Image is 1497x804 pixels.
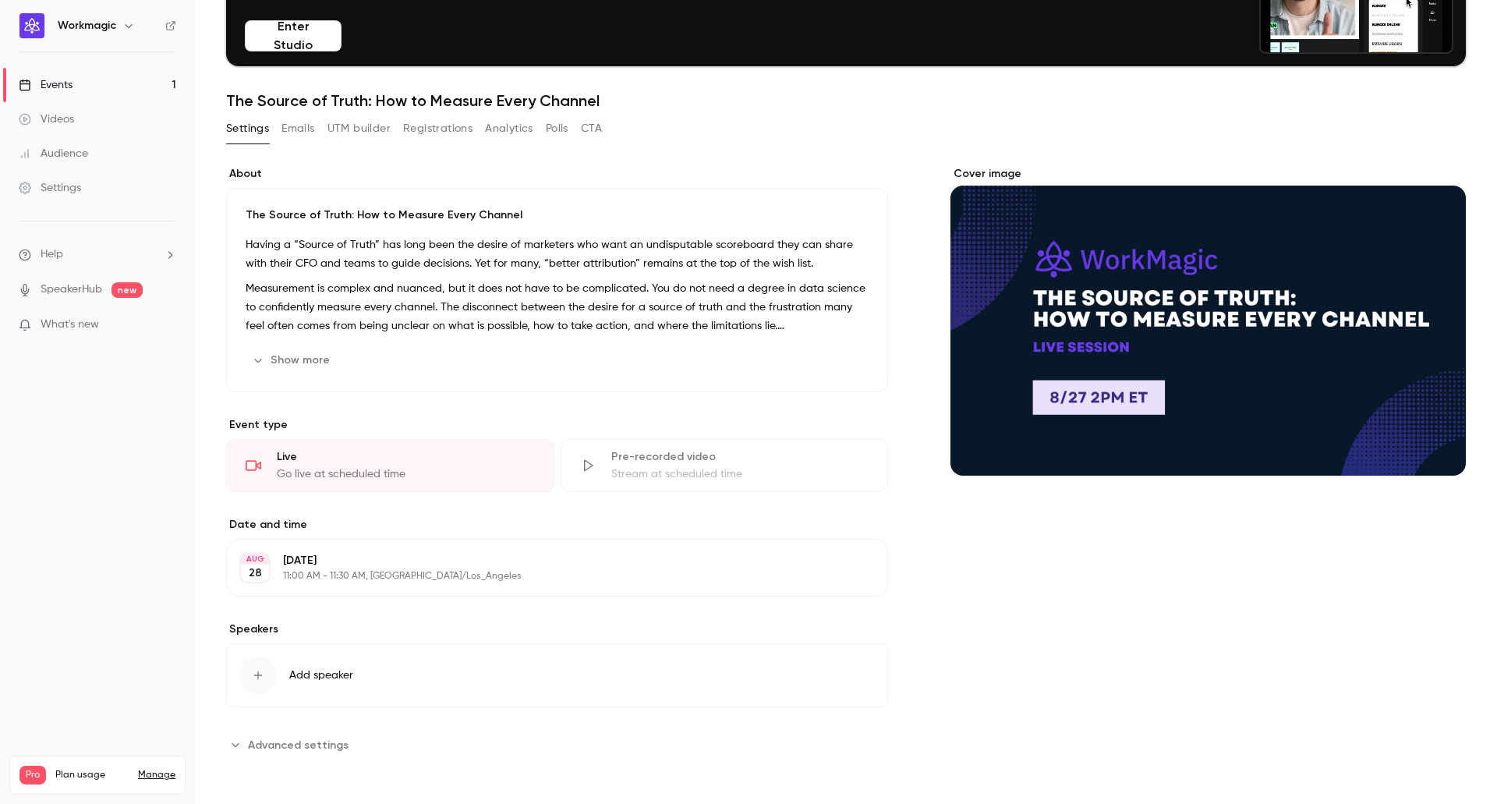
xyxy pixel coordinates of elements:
span: Advanced settings [248,737,349,753]
span: Plan usage [55,769,129,781]
div: Stream at scheduled time [611,466,869,482]
p: 11:00 AM - 11:30 AM, [GEOGRAPHIC_DATA]/Los_Angeles [283,570,805,583]
span: Pro [19,766,46,785]
button: Show more [246,348,339,373]
div: Pre-recorded videoStream at scheduled time [561,439,889,492]
label: Speakers [226,622,888,637]
button: Advanced settings [226,732,358,757]
p: Event type [226,417,888,433]
button: Settings [226,116,269,141]
button: Analytics [485,116,533,141]
p: The Source of Truth: How to Measure Every Channel [246,207,869,223]
span: Add speaker [289,668,353,683]
p: [DATE] [283,553,805,568]
h6: Workmagic [58,18,116,34]
section: Cover image [950,166,1466,476]
iframe: Noticeable Trigger [157,318,176,332]
li: help-dropdown-opener [19,246,176,263]
div: Videos [19,112,74,127]
img: Workmagic [19,13,44,38]
span: new [111,282,143,298]
label: Date and time [226,517,888,533]
button: Enter Studio [245,20,342,51]
div: AUG [241,554,269,565]
div: LiveGo live at scheduled time [226,439,554,492]
p: Measurement is complex and nuanced, but it does not have to be complicated. You do not need a deg... [246,279,869,335]
label: Cover image [950,166,1466,182]
div: Live [277,449,535,465]
button: Polls [546,116,568,141]
span: What's new [41,317,99,333]
div: Events [19,77,73,93]
section: Advanced settings [226,732,888,757]
div: Audience [19,146,88,161]
h1: The Source of Truth: How to Measure Every Channel [226,91,1466,110]
div: Settings [19,180,81,196]
a: Manage [138,769,175,781]
button: UTM builder [327,116,391,141]
label: About [226,166,888,182]
button: Registrations [403,116,472,141]
button: Emails [281,116,314,141]
button: CTA [581,116,602,141]
button: Add speaker [226,643,888,707]
p: Having a “Source of Truth” has long been the desire of marketers who want an undisputable scorebo... [246,236,869,273]
div: Go live at scheduled time [277,466,535,482]
div: Pre-recorded video [611,449,869,465]
a: SpeakerHub [41,282,102,298]
span: Help [41,246,63,263]
p: 28 [249,565,262,581]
